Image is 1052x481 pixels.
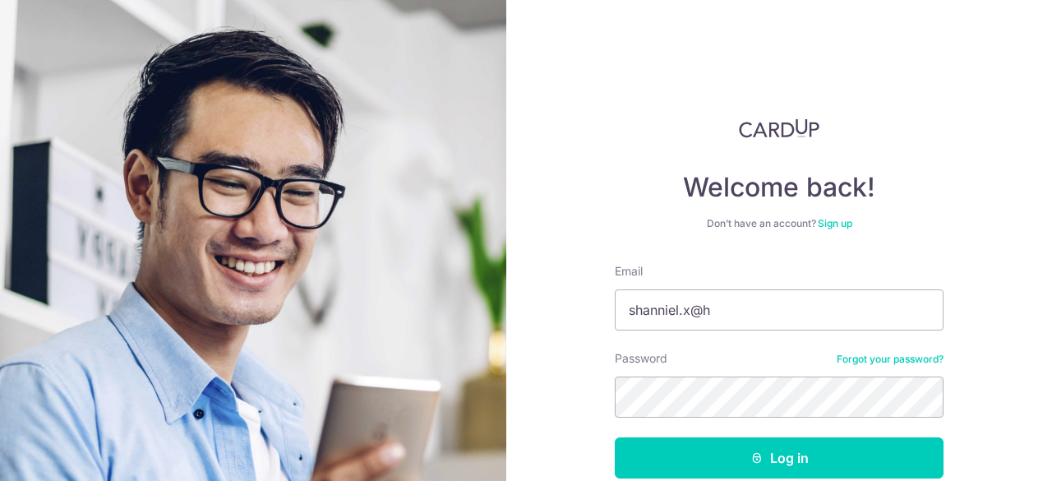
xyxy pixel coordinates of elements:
[615,289,944,331] input: Enter your Email
[837,353,944,366] a: Forgot your password?
[818,217,852,229] a: Sign up
[615,437,944,479] button: Log in
[615,217,944,230] div: Don’t have an account?
[739,118,819,138] img: CardUp Logo
[615,171,944,204] h4: Welcome back!
[615,350,667,367] label: Password
[615,263,643,280] label: Email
